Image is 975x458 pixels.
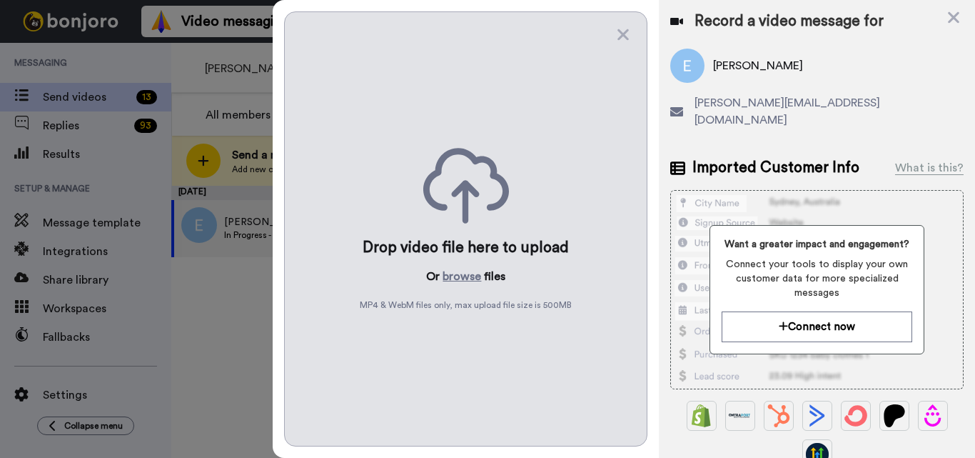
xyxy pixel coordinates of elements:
img: ActiveCampaign [806,404,829,427]
span: [PERSON_NAME][EMAIL_ADDRESS][DOMAIN_NAME] [694,94,964,129]
img: Shopify [690,404,713,427]
span: Want a greater impact and engagement? [722,237,912,252]
img: Patreon [883,404,906,427]
span: MP4 & WebM files only, max upload file size is 500 MB [360,299,572,311]
img: Drip [921,404,944,427]
button: Connect now [722,312,912,342]
span: Connect your tools to display your own customer data for more specialized messages [722,257,912,300]
img: Hubspot [767,404,790,427]
div: Drop video file here to upload [363,238,569,258]
span: Imported Customer Info [692,157,859,179]
div: What is this? [895,159,964,176]
button: browse [443,268,481,285]
img: ConvertKit [844,404,867,427]
img: Ontraport [729,404,752,427]
p: Or files [426,268,505,285]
